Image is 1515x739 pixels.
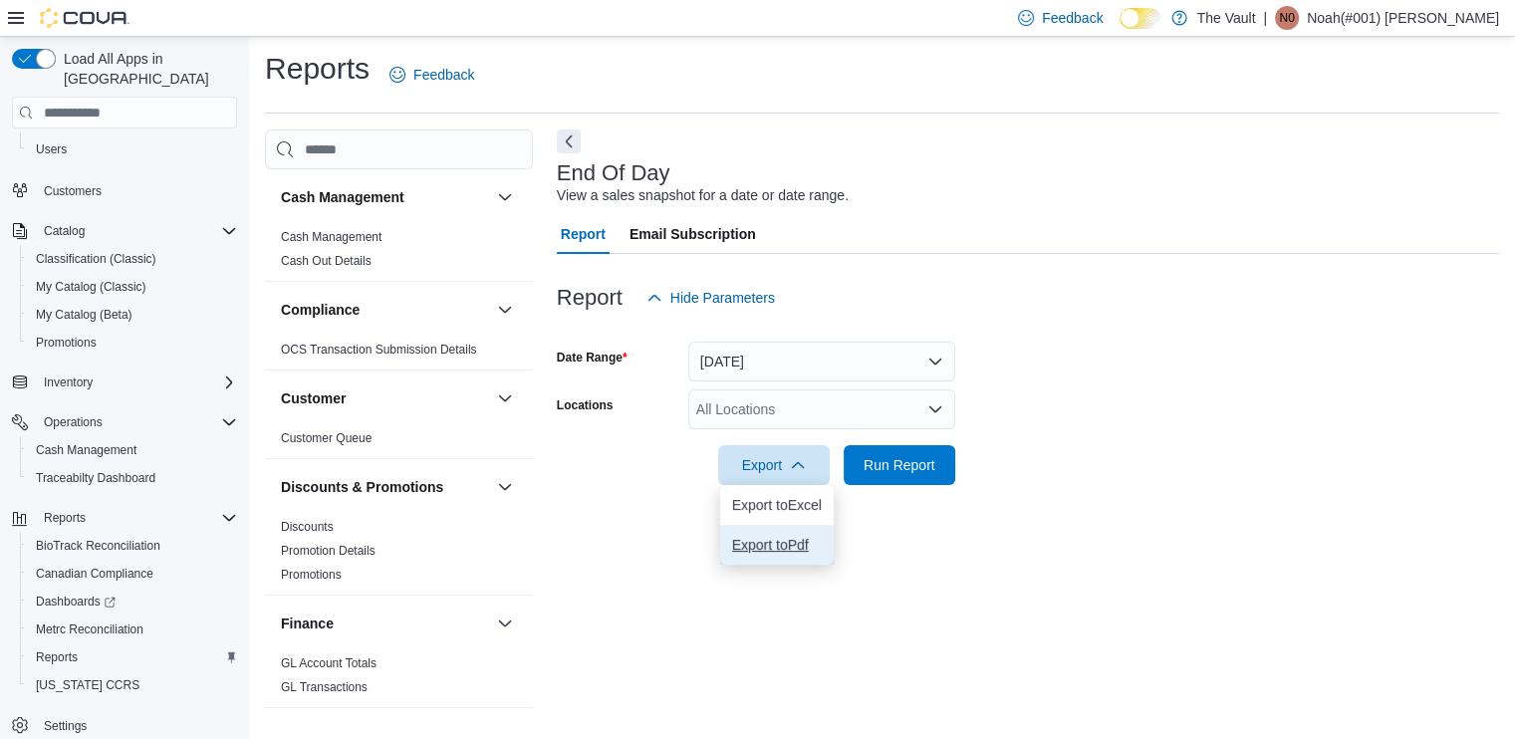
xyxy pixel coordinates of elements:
[20,643,245,671] button: Reports
[493,386,517,410] button: Customer
[36,307,132,323] span: My Catalog (Beta)
[281,229,381,245] span: Cash Management
[1279,6,1294,30] span: N0
[1275,6,1299,30] div: Noah(#001) Trodick
[730,445,818,485] span: Export
[281,519,334,535] span: Discounts
[44,223,85,239] span: Catalog
[281,679,368,695] span: GL Transactions
[1307,6,1499,30] p: Noah(#001) [PERSON_NAME]
[20,616,245,643] button: Metrc Reconciliation
[561,214,606,254] span: Report
[265,426,533,458] div: Customer
[36,219,237,243] span: Catalog
[281,567,342,583] span: Promotions
[36,177,237,202] span: Customers
[281,187,489,207] button: Cash Management
[36,179,110,203] a: Customers
[1197,6,1256,30] p: The Vault
[281,655,377,671] span: GL Account Totals
[265,225,533,281] div: Cash Management
[281,430,372,446] span: Customer Queue
[44,510,86,526] span: Reports
[44,718,87,734] span: Settings
[281,431,372,445] a: Customer Queue
[28,562,237,586] span: Canadian Compliance
[28,331,237,355] span: Promotions
[28,303,140,327] a: My Catalog (Beta)
[4,369,245,396] button: Inventory
[281,388,489,408] button: Customer
[1120,8,1161,29] input: Dark Mode
[28,466,237,490] span: Traceabilty Dashboard
[28,534,168,558] a: BioTrack Reconciliation
[28,617,151,641] a: Metrc Reconciliation
[281,520,334,534] a: Discounts
[4,408,245,436] button: Operations
[281,342,477,358] span: OCS Transaction Submission Details
[28,438,237,462] span: Cash Management
[36,538,160,554] span: BioTrack Reconciliation
[493,298,517,322] button: Compliance
[44,374,93,390] span: Inventory
[28,137,237,161] span: Users
[281,568,342,582] a: Promotions
[720,485,834,525] button: Export toExcel
[281,614,489,633] button: Finance
[20,301,245,329] button: My Catalog (Beta)
[281,614,334,633] h3: Finance
[28,645,86,669] a: Reports
[20,436,245,464] button: Cash Management
[718,445,830,485] button: Export
[281,300,489,320] button: Compliance
[36,714,95,738] a: Settings
[28,673,237,697] span: Washington CCRS
[557,129,581,153] button: Next
[732,537,822,553] span: Export to Pdf
[28,673,147,697] a: [US_STATE] CCRS
[20,671,245,699] button: [US_STATE] CCRS
[20,464,245,492] button: Traceabilty Dashboard
[36,713,237,738] span: Settings
[864,455,935,475] span: Run Report
[265,49,370,89] h1: Reports
[36,566,153,582] span: Canadian Compliance
[557,350,628,366] label: Date Range
[281,253,372,269] span: Cash Out Details
[265,338,533,369] div: Compliance
[1263,6,1267,30] p: |
[281,543,376,559] span: Promotion Details
[720,525,834,565] button: Export toPdf
[493,185,517,209] button: Cash Management
[493,475,517,499] button: Discounts & Promotions
[265,515,533,595] div: Discounts & Promotions
[557,397,614,413] label: Locations
[36,370,101,394] button: Inventory
[28,590,124,614] a: Dashboards
[670,288,775,308] span: Hide Parameters
[28,137,75,161] a: Users
[56,49,237,89] span: Load All Apps in [GEOGRAPHIC_DATA]
[36,279,146,295] span: My Catalog (Classic)
[36,370,237,394] span: Inventory
[281,300,360,320] h3: Compliance
[28,303,237,327] span: My Catalog (Beta)
[381,55,482,95] a: Feedback
[20,560,245,588] button: Canadian Compliance
[844,445,955,485] button: Run Report
[28,275,237,299] span: My Catalog (Classic)
[36,649,78,665] span: Reports
[36,470,155,486] span: Traceabilty Dashboard
[281,187,404,207] h3: Cash Management
[281,680,368,694] a: GL Transactions
[4,175,245,204] button: Customers
[28,247,164,271] a: Classification (Classic)
[36,251,156,267] span: Classification (Classic)
[28,466,163,490] a: Traceabilty Dashboard
[28,562,161,586] a: Canadian Compliance
[20,245,245,273] button: Classification (Classic)
[36,594,116,610] span: Dashboards
[28,331,105,355] a: Promotions
[413,65,474,85] span: Feedback
[28,590,237,614] span: Dashboards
